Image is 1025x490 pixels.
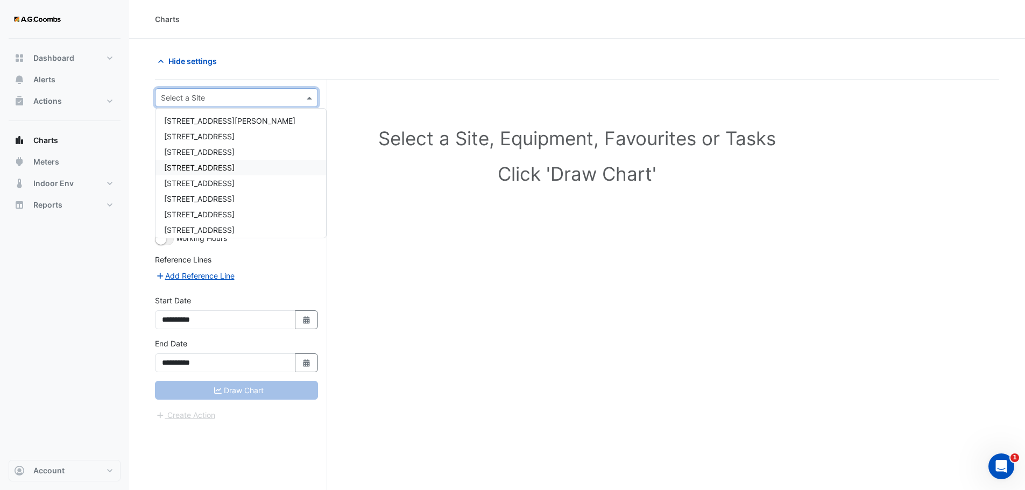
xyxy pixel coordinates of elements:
[14,74,25,85] app-icon: Alerts
[33,135,58,146] span: Charts
[9,460,121,481] button: Account
[33,96,62,106] span: Actions
[155,338,187,349] label: End Date
[176,233,227,243] span: Working Hours
[9,151,121,173] button: Meters
[9,69,121,90] button: Alerts
[13,9,61,30] img: Company Logo
[9,194,121,216] button: Reports
[164,194,235,203] span: [STREET_ADDRESS]
[33,178,74,189] span: Indoor Env
[14,200,25,210] app-icon: Reports
[9,47,121,69] button: Dashboard
[9,173,121,194] button: Indoor Env
[155,13,180,25] div: Charts
[155,108,327,238] ng-dropdown-panel: Options list
[14,157,25,167] app-icon: Meters
[988,453,1014,479] iframe: Intercom live chat
[164,163,235,172] span: [STREET_ADDRESS]
[302,358,312,367] fa-icon: Select Date
[33,200,62,210] span: Reports
[14,96,25,106] app-icon: Actions
[14,178,25,189] app-icon: Indoor Env
[164,116,295,125] span: [STREET_ADDRESS][PERSON_NAME]
[9,130,121,151] button: Charts
[33,157,59,167] span: Meters
[168,55,217,67] span: Hide settings
[155,295,191,306] label: Start Date
[33,74,55,85] span: Alerts
[155,269,235,282] button: Add Reference Line
[155,254,211,265] label: Reference Lines
[33,465,65,476] span: Account
[155,52,224,70] button: Hide settings
[155,409,216,418] app-escalated-ticket-create-button: Please correct errors first
[179,162,975,185] h1: Click 'Draw Chart'
[302,315,312,324] fa-icon: Select Date
[164,179,235,188] span: [STREET_ADDRESS]
[1010,453,1019,462] span: 1
[164,225,235,235] span: [STREET_ADDRESS]
[14,135,25,146] app-icon: Charts
[164,210,235,219] span: [STREET_ADDRESS]
[14,53,25,63] app-icon: Dashboard
[164,132,235,141] span: [STREET_ADDRESS]
[164,147,235,157] span: [STREET_ADDRESS]
[9,90,121,112] button: Actions
[179,127,975,150] h1: Select a Site, Equipment, Favourites or Tasks
[33,53,74,63] span: Dashboard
